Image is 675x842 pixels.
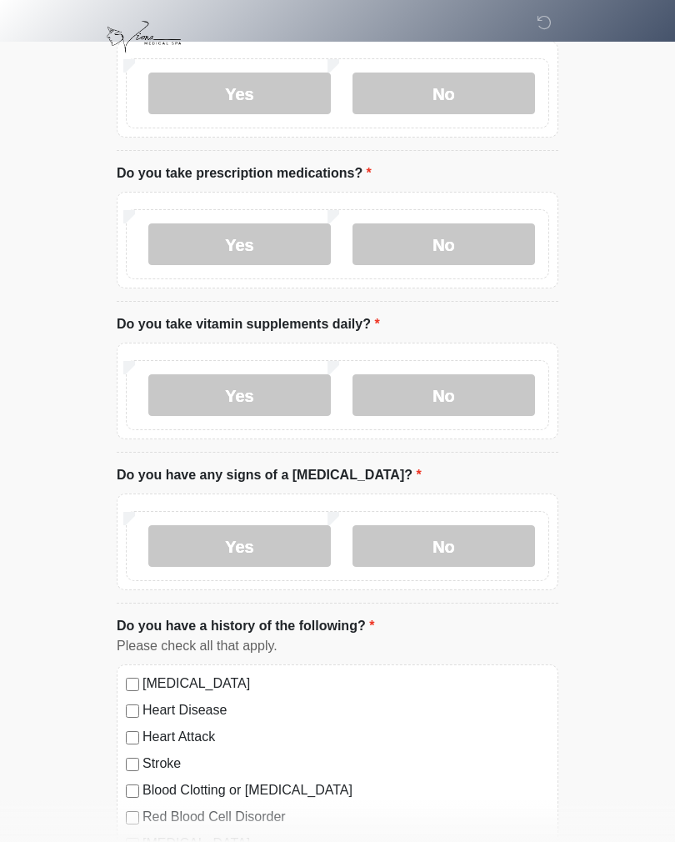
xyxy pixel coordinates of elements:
label: Red Blood Cell Disorder [142,807,549,827]
input: Heart Disease [126,704,139,718]
label: Heart Attack [142,727,549,747]
label: Yes [148,223,331,265]
input: Stroke [126,758,139,771]
label: Do you have any signs of a [MEDICAL_DATA]? [117,465,422,485]
input: [MEDICAL_DATA] [126,678,139,691]
label: Do you take vitamin supplements daily? [117,314,380,334]
label: Heart Disease [142,700,549,720]
label: Blood Clotting or [MEDICAL_DATA] [142,780,549,800]
label: Do you take prescription medications? [117,163,372,183]
label: Stroke [142,754,549,774]
label: No [352,223,535,265]
label: No [352,73,535,114]
input: Heart Attack [126,731,139,744]
div: Please check all that apply. [117,636,558,656]
label: Yes [148,73,331,114]
input: Blood Clotting or [MEDICAL_DATA] [126,784,139,798]
label: [MEDICAL_DATA] [142,674,549,694]
label: No [352,374,535,416]
label: Do you have a history of the following? [117,616,374,636]
img: Viona Medical Spa Logo [100,13,187,62]
label: Yes [148,525,331,567]
input: Red Blood Cell Disorder [126,811,139,824]
label: No [352,525,535,567]
label: Yes [148,374,331,416]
